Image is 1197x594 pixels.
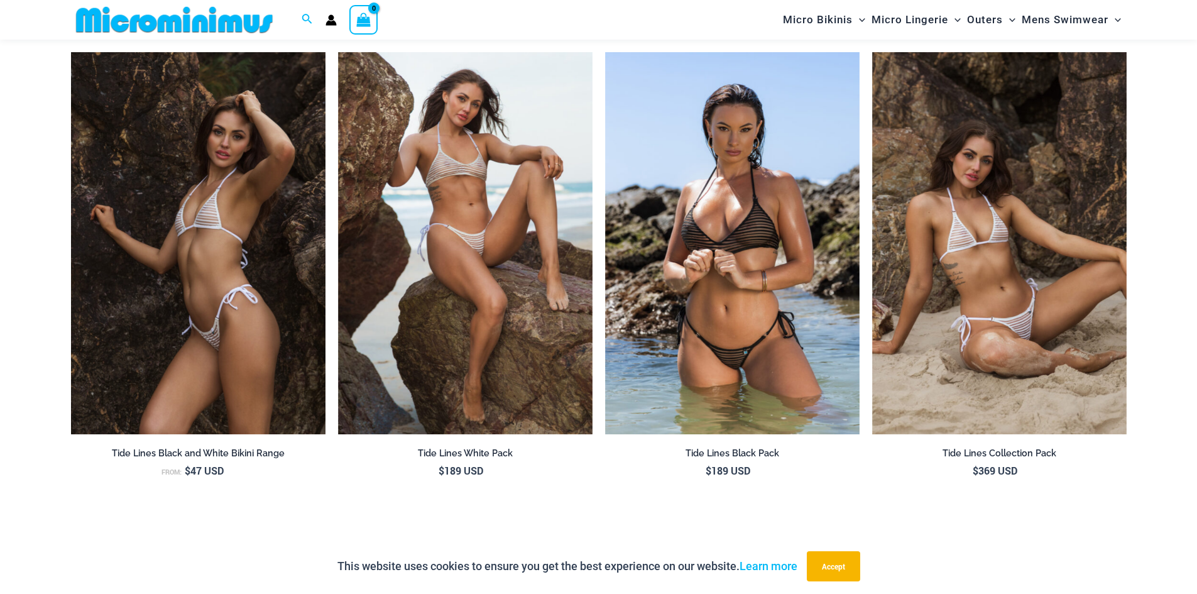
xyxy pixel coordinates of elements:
[872,448,1127,459] h2: Tide Lines Collection Pack
[1003,4,1015,36] span: Menu Toggle
[872,52,1127,434] img: Tide Lines White 308 Tri Top 470 Thong 07
[338,52,593,434] a: Tide Lines White 350 Halter Top 470 Thong 05Tide Lines White 350 Halter Top 470 Thong 03Tide Line...
[964,4,1019,36] a: OutersMenu ToggleMenu Toggle
[783,4,853,36] span: Micro Bikinis
[872,448,1127,464] a: Tide Lines Collection Pack
[71,448,325,459] h2: Tide Lines Black and White Bikini Range
[71,52,325,434] img: Tide Lines White 308 Tri Top 470 Thong 03
[973,464,978,477] span: $
[872,52,1127,434] a: Tide Lines White 308 Tri Top 470 Thong 07Tide Lines Black 308 Tri Top 480 Micro 01Tide Lines Blac...
[338,52,593,434] img: Tide Lines White 350 Halter Top 470 Thong 05
[302,12,313,28] a: Search icon link
[605,448,860,464] a: Tide Lines Black Pack
[780,4,868,36] a: Micro BikinisMenu ToggleMenu Toggle
[338,448,593,464] a: Tide Lines White Pack
[967,4,1003,36] span: Outers
[185,464,190,477] span: $
[1019,4,1124,36] a: Mens SwimwearMenu ToggleMenu Toggle
[439,464,444,477] span: $
[1022,4,1108,36] span: Mens Swimwear
[807,551,860,581] button: Accept
[349,5,378,34] a: View Shopping Cart, empty
[605,52,860,434] a: Tide Lines Black 350 Halter Top 470 Thong 04Tide Lines Black 350 Halter Top 470 Thong 03Tide Line...
[71,6,278,34] img: MM SHOP LOGO FLAT
[872,4,948,36] span: Micro Lingerie
[948,4,961,36] span: Menu Toggle
[325,14,337,26] a: Account icon link
[605,448,860,459] h2: Tide Lines Black Pack
[71,536,1127,558] h2: Related products
[185,464,224,477] bdi: 47 USD
[853,4,865,36] span: Menu Toggle
[1108,4,1121,36] span: Menu Toggle
[778,2,1127,38] nav: Site Navigation
[439,464,483,477] bdi: 189 USD
[71,52,325,434] a: Tide Lines Black 308 Tri Top 470 Thong 01Tide Lines White 308 Tri Top 470 Thong 03Tide Lines Whit...
[71,448,325,464] a: Tide Lines Black and White Bikini Range
[706,464,750,477] bdi: 189 USD
[868,4,964,36] a: Micro LingerieMenu ToggleMenu Toggle
[973,464,1017,477] bdi: 369 USD
[337,557,797,576] p: This website uses cookies to ensure you get the best experience on our website.
[740,559,797,573] a: Learn more
[338,448,593,459] h2: Tide Lines White Pack
[605,52,860,434] img: Tide Lines Black 350 Halter Top 470 Thong 04
[161,468,182,476] span: From:
[706,464,711,477] span: $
